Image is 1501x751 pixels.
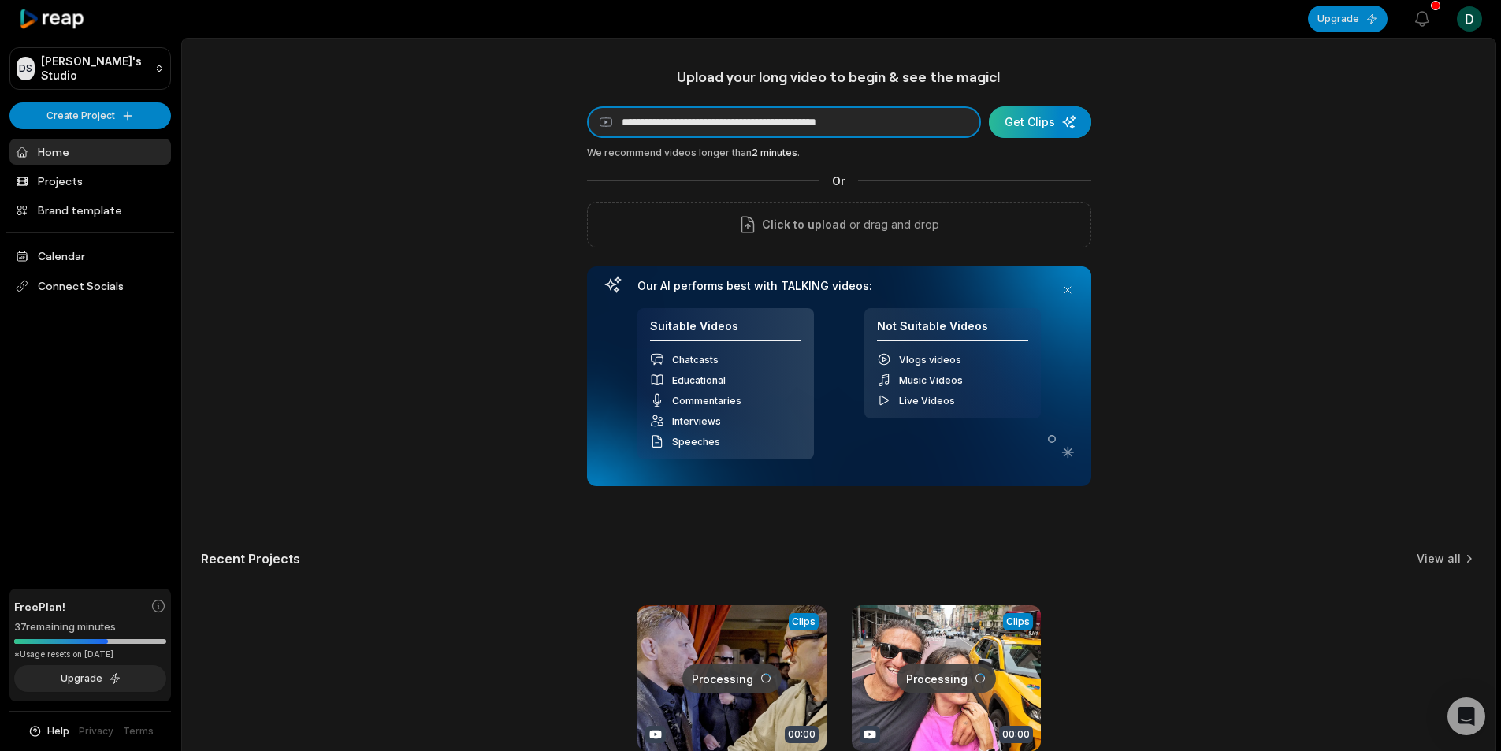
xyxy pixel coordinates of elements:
span: Educational [672,374,726,386]
button: Upgrade [1308,6,1388,32]
h2: Recent Projects [201,551,300,567]
span: Live Videos [899,395,955,407]
h1: Upload your long video to begin & see the magic! [587,68,1091,86]
div: 37 remaining minutes [14,619,166,635]
span: Click to upload [762,215,846,234]
h3: Our AI performs best with TALKING videos: [637,279,1041,293]
span: 2 minutes [752,147,797,158]
span: Free Plan! [14,598,65,615]
p: [PERSON_NAME]'s Studio [41,54,148,83]
a: Calendar [9,243,171,269]
span: Commentaries [672,395,741,407]
span: Chatcasts [672,354,719,366]
a: View all [1417,551,1461,567]
button: Create Project [9,102,171,129]
div: DS [17,57,35,80]
button: Upgrade [14,665,166,692]
a: Home [9,139,171,165]
button: Help [28,724,69,738]
div: *Usage resets on [DATE] [14,649,166,660]
div: Open Intercom Messenger [1447,697,1485,735]
span: Connect Socials [9,272,171,300]
a: Terms [123,724,154,738]
a: Brand template [9,197,171,223]
span: Vlogs videos [899,354,961,366]
span: Interviews [672,415,721,427]
button: Get Clips [989,106,1091,138]
span: Or [819,173,858,189]
span: Music Videos [899,374,963,386]
h4: Not Suitable Videos [877,319,1028,342]
span: Help [47,724,69,738]
span: Speeches [672,436,720,448]
p: or drag and drop [846,215,939,234]
a: Projects [9,168,171,194]
a: Privacy [79,724,113,738]
h4: Suitable Videos [650,319,801,342]
div: We recommend videos longer than . [587,146,1091,160]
